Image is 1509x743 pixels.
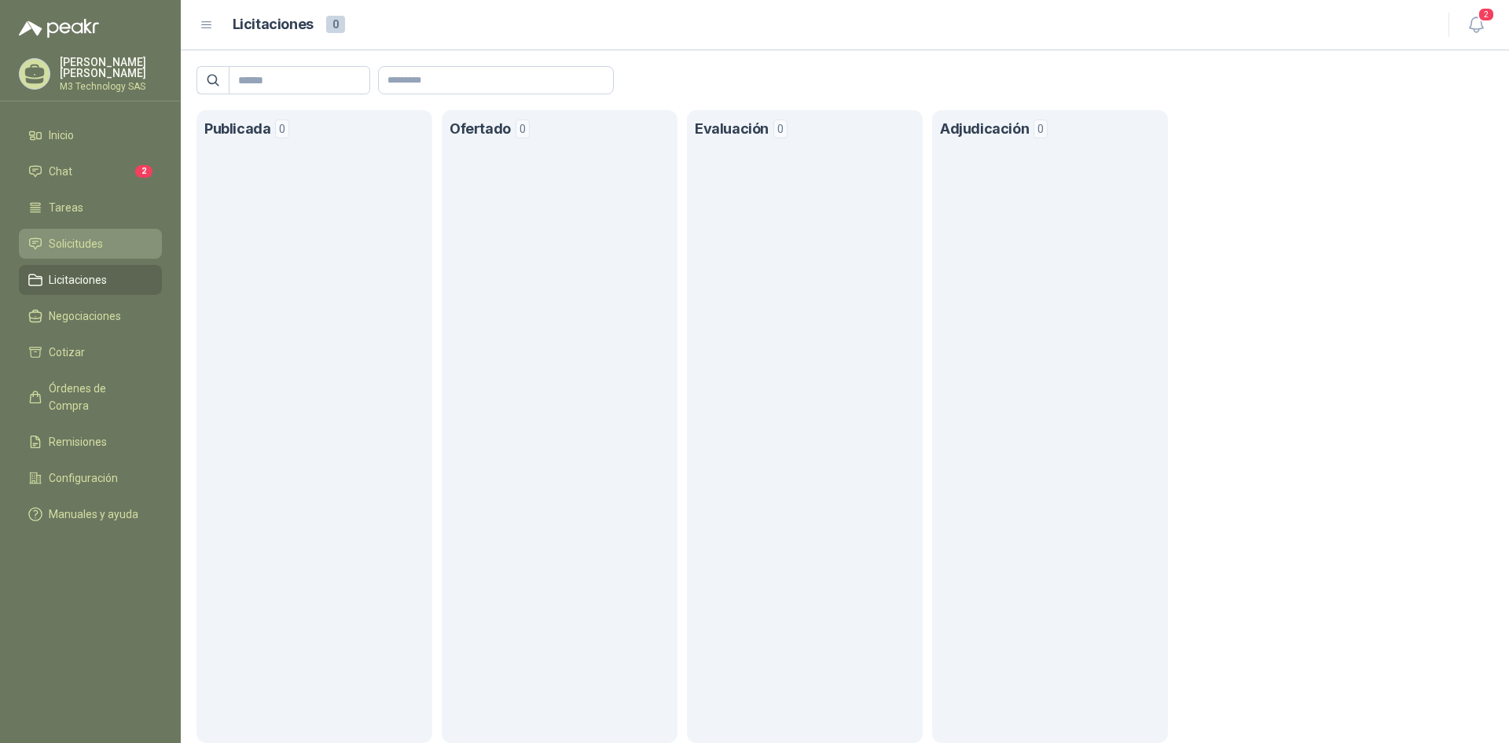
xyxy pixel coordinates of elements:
[49,271,107,289] span: Licitaciones
[49,199,83,216] span: Tareas
[19,499,162,529] a: Manuales y ayuda
[49,433,107,451] span: Remisiones
[49,127,74,144] span: Inicio
[19,301,162,331] a: Negociaciones
[1034,120,1048,138] span: 0
[19,463,162,493] a: Configuración
[19,427,162,457] a: Remisiones
[940,118,1029,141] h1: Adjudicación
[49,307,121,325] span: Negociaciones
[204,118,270,141] h1: Publicada
[19,337,162,367] a: Cotizar
[60,82,162,91] p: M3 Technology SAS
[1478,7,1495,22] span: 2
[516,120,530,138] span: 0
[695,118,769,141] h1: Evaluación
[49,506,138,523] span: Manuales y ayuda
[19,265,162,295] a: Licitaciones
[49,235,103,252] span: Solicitudes
[19,373,162,421] a: Órdenes de Compra
[19,229,162,259] a: Solicitudes
[49,344,85,361] span: Cotizar
[450,118,511,141] h1: Ofertado
[19,193,162,223] a: Tareas
[19,19,99,38] img: Logo peakr
[326,16,345,33] span: 0
[60,57,162,79] p: [PERSON_NAME] [PERSON_NAME]
[135,165,152,178] span: 2
[19,120,162,150] a: Inicio
[49,469,118,487] span: Configuración
[49,163,72,180] span: Chat
[49,380,147,414] span: Órdenes de Compra
[19,156,162,186] a: Chat2
[233,13,314,36] h1: Licitaciones
[773,120,788,138] span: 0
[1462,11,1490,39] button: 2
[275,120,289,138] span: 0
